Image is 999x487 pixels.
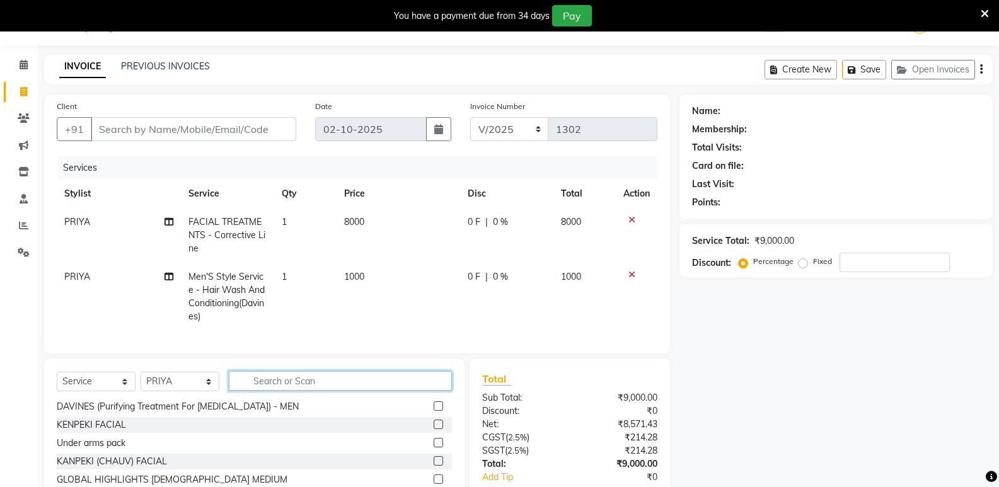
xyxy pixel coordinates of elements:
[570,457,667,471] div: ₹9,000.00
[315,101,332,112] label: Date
[485,215,488,229] span: |
[91,117,296,141] input: Search by Name/Mobile/Email/Code
[473,418,570,431] div: Net:
[337,180,461,208] th: Price
[482,432,505,443] span: CGST
[394,9,550,23] div: You have a payment due from 34 days
[57,473,287,486] div: GLOBAL HIGHLIGHTS [DEMOGRAPHIC_DATA] MEDIUM
[482,445,505,456] span: SGST
[468,270,480,284] span: 0 F
[765,60,837,79] button: Create New
[561,216,581,227] span: 8000
[473,431,570,444] div: ( )
[692,178,734,191] div: Last Visit:
[274,180,337,208] th: Qty
[616,180,657,208] th: Action
[692,123,747,136] div: Membership:
[64,271,90,282] span: PRIYA
[57,180,181,208] th: Stylist
[753,256,794,267] label: Percentage
[57,455,167,468] div: KANPEKI (CHAUV) FACIAL
[553,180,616,208] th: Total
[57,101,77,112] label: Client
[482,372,511,386] span: Total
[188,216,265,254] span: FACIAL TREATMENTS - Corrective Line
[692,234,749,248] div: Service Total:
[570,431,667,444] div: ₹214.28
[344,271,364,282] span: 1000
[57,437,125,450] div: Under arms pack
[473,444,570,457] div: ( )
[121,60,210,72] a: PREVIOUS INVOICES
[507,445,526,455] span: 2.5%
[570,404,667,418] div: ₹0
[586,471,667,484] div: ₹0
[493,270,508,284] span: 0 %
[570,391,667,404] div: ₹9,000.00
[344,216,364,227] span: 8000
[473,471,586,484] a: Add Tip
[473,457,570,471] div: Total:
[57,117,92,141] button: +91
[229,371,452,391] input: Search or Scan
[813,256,832,267] label: Fixed
[692,196,720,209] div: Points:
[282,271,287,282] span: 1
[485,270,488,284] span: |
[468,215,480,229] span: 0 F
[473,391,570,404] div: Sub Total:
[552,5,592,26] button: Pay
[891,60,975,79] button: Open Invoices
[58,156,667,180] div: Services
[470,101,525,112] label: Invoice Number
[508,432,527,442] span: 2.5%
[570,418,667,431] div: ₹8,571.43
[473,404,570,418] div: Discount:
[692,141,742,154] div: Total Visits:
[59,55,106,78] a: INVOICE
[842,60,886,79] button: Save
[188,271,265,322] span: Men'S Style Service - Hair Wash And Conditioning(Davines)
[57,418,126,432] div: KENPEKI FACIAL
[493,215,508,229] span: 0 %
[460,180,553,208] th: Disc
[692,159,744,173] div: Card on file:
[181,180,274,208] th: Service
[64,216,90,227] span: PRIYA
[754,234,794,248] div: ₹9,000.00
[570,444,667,457] div: ₹214.28
[692,256,731,270] div: Discount:
[282,216,287,227] span: 1
[57,400,299,413] div: DAVINES (Purifying Treatment For [MEDICAL_DATA]) - MEN
[692,105,720,118] div: Name:
[561,271,581,282] span: 1000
